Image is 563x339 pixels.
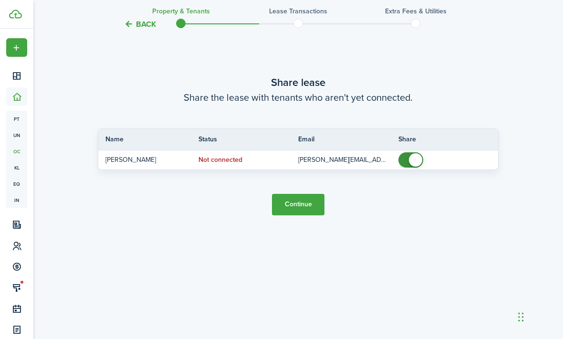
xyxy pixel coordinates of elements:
th: Status [198,134,299,144]
a: un [6,127,27,143]
h3: Extra fees & Utilities [385,6,447,16]
status: Not connected [198,156,242,164]
div: Drag [518,303,524,331]
a: eq [6,176,27,192]
wizard-step-header-title: Share lease [98,74,499,90]
a: pt [6,111,27,127]
iframe: Chat Widget [515,293,563,339]
th: Name [98,134,198,144]
button: Open menu [6,38,27,57]
h3: Lease Transactions [269,6,327,16]
a: in [6,192,27,208]
h3: Property & Tenants [152,6,210,16]
wizard-step-header-description: Share the lease with tenants who aren't yet connected. [98,90,499,105]
a: kl [6,159,27,176]
button: Continue [272,194,324,215]
img: TenantCloud [9,10,22,19]
th: Share [398,134,499,144]
th: Email [298,134,398,144]
button: Back [124,19,156,29]
p: [PERSON_NAME] [105,155,189,165]
a: oc [6,143,27,159]
p: [PERSON_NAME][EMAIL_ADDRESS][DOMAIN_NAME] [298,155,389,165]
